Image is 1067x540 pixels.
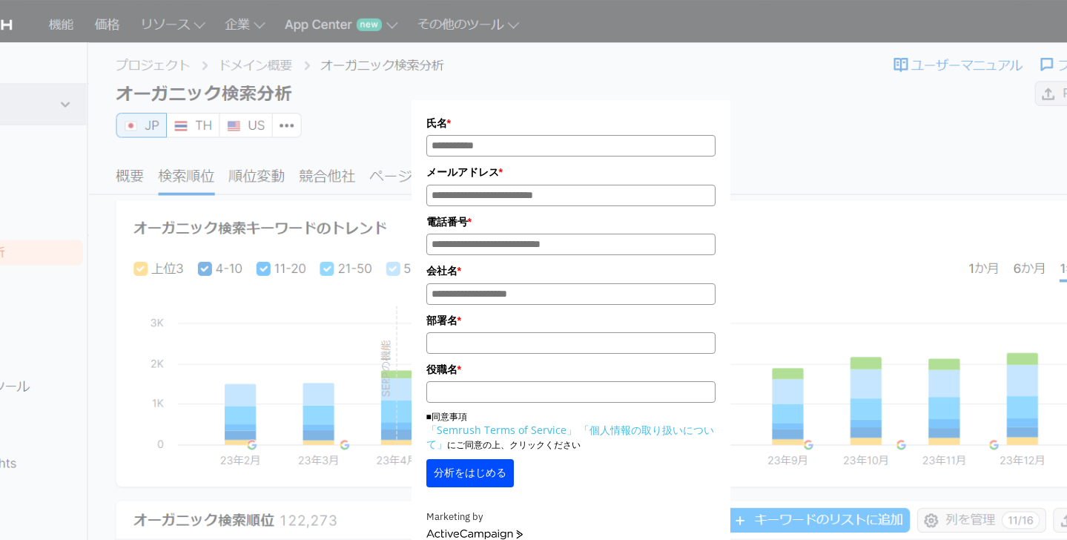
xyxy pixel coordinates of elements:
label: 会社名 [426,263,716,279]
label: 電話番号 [426,214,716,230]
div: Marketing by [426,510,716,525]
label: 部署名 [426,312,716,329]
a: 「Semrush Terms of Service」 [426,423,577,437]
label: 役職名 [426,361,716,378]
label: 氏名 [426,115,716,131]
a: 「個人情報の取り扱いについて」 [426,423,714,451]
label: メールアドレス [426,164,716,180]
p: ■同意事項 にご同意の上、クリックください [426,410,716,452]
button: 分析をはじめる [426,459,514,487]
